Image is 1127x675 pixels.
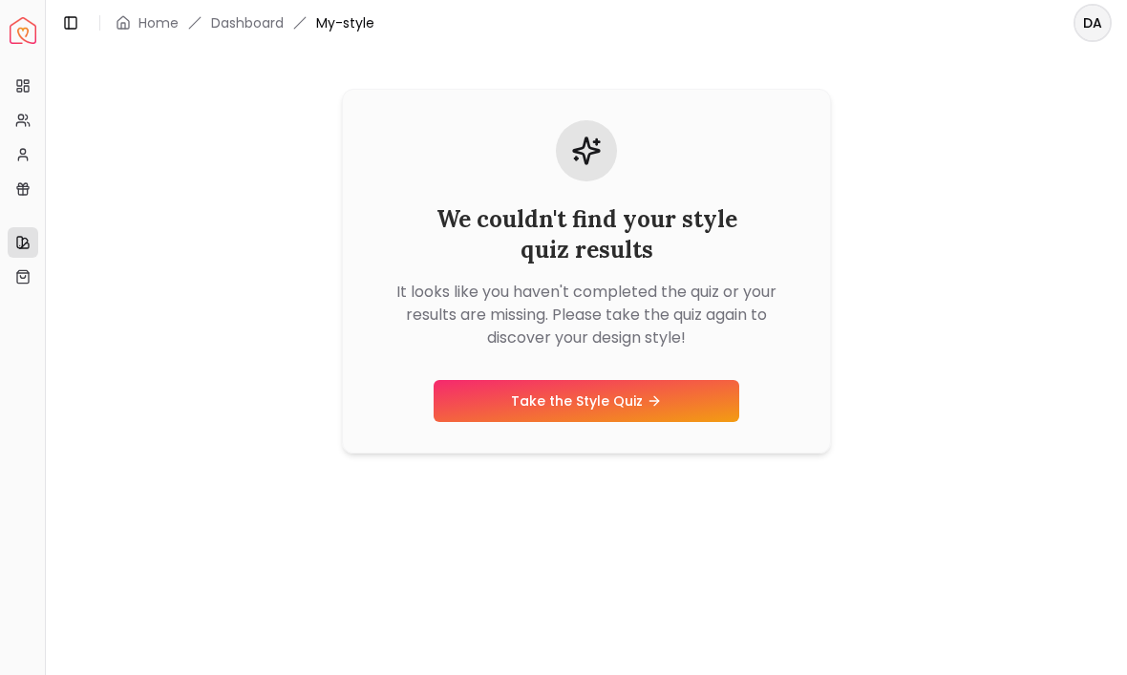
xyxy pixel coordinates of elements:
[316,13,374,32] span: My-style
[373,281,799,349] p: It looks like you haven't completed the quiz or your results are missing. Please take the quiz ag...
[10,17,36,44] img: Spacejoy Logo
[373,204,799,265] h2: We couldn't find your style quiz results
[138,13,179,32] a: Home
[116,13,374,32] nav: breadcrumb
[434,380,739,422] a: Take the Style Quiz
[211,13,284,32] a: Dashboard
[10,17,36,44] a: Spacejoy
[1074,4,1112,42] button: DA
[1075,6,1110,40] span: DA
